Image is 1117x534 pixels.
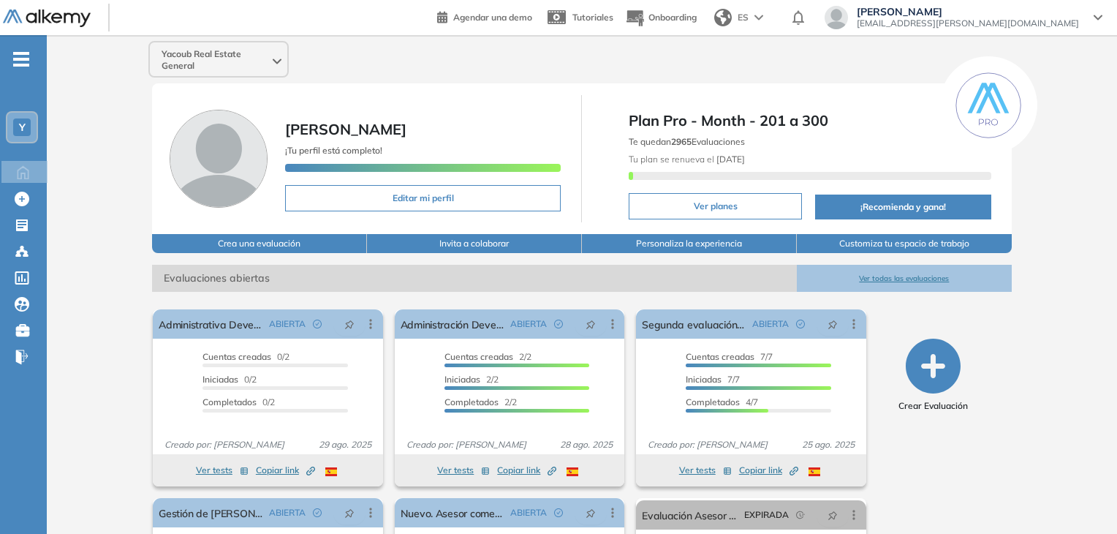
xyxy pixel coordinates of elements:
span: Yacoub Real Estate General [162,48,270,72]
span: pushpin [828,318,838,330]
button: Editar mi perfil [285,185,561,211]
span: Copiar link [256,464,315,477]
button: ¡Recomienda y gana! [815,195,991,219]
img: world [714,9,732,26]
img: ESP [809,467,820,476]
span: check-circle [313,508,322,517]
span: Iniciadas [686,374,722,385]
button: pushpin [817,312,849,336]
button: Ver planes [629,193,802,219]
button: Invita a colaborar [367,234,582,253]
a: Agendar una demo [437,7,532,25]
span: Tu plan se renueva el [629,154,745,165]
span: 2/2 [444,374,499,385]
span: 25 ago. 2025 [796,438,860,451]
span: pushpin [828,509,838,521]
span: pushpin [586,318,596,330]
span: Cuentas creadas [202,351,271,362]
span: 0/2 [202,374,257,385]
span: field-time [796,511,805,519]
span: 7/7 [686,351,773,362]
span: check-circle [796,320,805,328]
span: 7/7 [686,374,740,385]
span: ABIERTA [269,506,306,519]
button: Onboarding [625,2,697,34]
a: Segunda evaluación - Asesor Comercial. [642,309,746,339]
button: pushpin [333,501,366,524]
span: 2/2 [444,396,517,407]
img: Logo [3,10,91,28]
span: Onboarding [648,12,697,23]
span: pushpin [344,318,355,330]
span: 29 ago. 2025 [313,438,377,451]
button: pushpin [817,503,849,527]
span: ES [738,11,749,24]
button: Copiar link [497,462,556,479]
button: Personaliza la experiencia [582,234,797,253]
a: Nuevo. Asesor comercial [401,498,504,527]
button: Ver tests [679,462,732,479]
span: ABIERTA [510,317,547,331]
a: Evaluación Asesor Comercial [642,500,738,530]
span: Te quedan Evaluaciones [629,136,745,147]
span: Evaluaciones abiertas [152,265,797,292]
span: Creado por: [PERSON_NAME] [642,438,773,451]
span: Creado por: [PERSON_NAME] [159,438,290,451]
a: Gestión de [PERSON_NAME]. [159,498,262,527]
button: Copiar link [256,462,315,479]
span: EXPIRADA [744,508,789,522]
span: ABIERTA [510,506,547,519]
button: pushpin [575,312,607,336]
img: Foto de perfil [170,110,268,208]
span: Agendar una demo [453,12,532,23]
span: pushpin [586,507,596,519]
img: ESP [567,467,578,476]
button: Crear Evaluación [898,339,968,413]
span: Crear Evaluación [898,399,968,413]
button: Crea una evaluación [152,234,367,253]
button: Customiza tu espacio de trabajo [797,234,1012,253]
span: Cuentas creadas [686,351,754,362]
a: Administración Developers [401,309,504,339]
span: check-circle [554,508,563,517]
span: Iniciadas [444,374,480,385]
a: Administrativa Developers. [159,309,262,339]
span: Completados [444,396,499,407]
button: Ver todas las evaluaciones [797,265,1012,292]
span: 2/2 [444,351,531,362]
span: Y [19,121,26,133]
span: 0/2 [202,396,275,407]
span: [PERSON_NAME] [285,120,406,138]
img: ESP [325,467,337,476]
span: [EMAIL_ADDRESS][PERSON_NAME][DOMAIN_NAME] [857,18,1079,29]
button: pushpin [575,501,607,524]
span: ABIERTA [269,317,306,331]
span: Iniciadas [202,374,238,385]
i: - [13,58,29,61]
span: Completados [202,396,257,407]
span: check-circle [313,320,322,328]
span: 28 ago. 2025 [554,438,618,451]
button: pushpin [333,312,366,336]
span: [PERSON_NAME] [857,6,1079,18]
span: ABIERTA [752,317,789,331]
span: pushpin [344,507,355,519]
button: Ver tests [437,462,490,479]
span: check-circle [554,320,563,328]
span: Copiar link [739,464,798,477]
span: ¡Tu perfil está completo! [285,145,382,156]
span: Completados [686,396,740,407]
b: 2965 [671,136,692,147]
span: Copiar link [497,464,556,477]
button: Ver tests [196,462,249,479]
span: 4/7 [686,396,758,407]
span: Cuentas creadas [444,351,513,362]
span: 0/2 [202,351,289,362]
span: Tutoriales [572,12,613,23]
b: [DATE] [714,154,745,165]
img: arrow [754,15,763,20]
span: Creado por: [PERSON_NAME] [401,438,532,451]
span: Plan Pro - Month - 201 a 300 [629,110,991,132]
button: Copiar link [739,462,798,479]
